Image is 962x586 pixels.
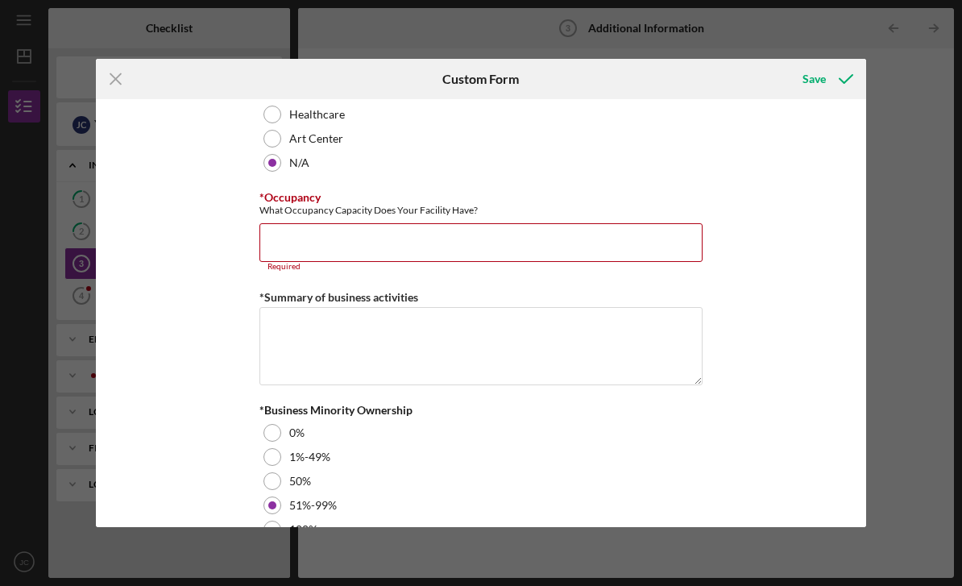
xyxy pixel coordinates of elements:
div: What Occupancy Capacity Does Your Facility Have? [259,204,703,216]
label: Art Center [289,132,343,145]
label: *Occupancy [259,190,321,204]
label: 100% [289,523,317,536]
label: *Summary of business activities [259,290,418,304]
label: 50% [289,475,311,488]
label: N/A [289,156,309,169]
div: Save [802,63,826,95]
button: Save [786,63,866,95]
div: *Business Minority Ownership [259,404,703,417]
label: 0% [289,426,305,439]
div: Required [259,262,703,272]
label: 1%-49% [289,451,330,463]
label: 51%-99% [289,499,337,512]
h6: Custom Form [442,72,519,86]
label: Healthcare [289,108,345,121]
